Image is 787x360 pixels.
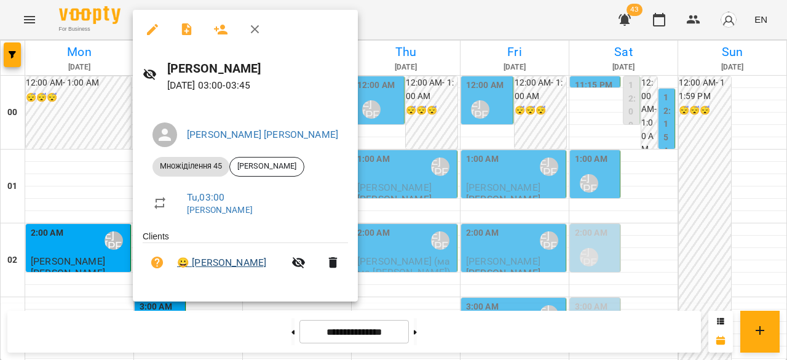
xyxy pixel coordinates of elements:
[229,157,304,177] div: [PERSON_NAME]
[187,191,224,203] a: Tu , 03:00
[177,255,266,270] a: 😀 [PERSON_NAME]
[167,78,348,93] p: [DATE] 03:00 - 03:45
[143,248,172,278] button: Unpaid. Bill the attendance?
[143,230,348,287] ul: Clients
[230,161,304,172] span: [PERSON_NAME]
[187,205,253,215] a: [PERSON_NAME]
[167,59,348,78] h6: [PERSON_NAME]
[152,161,229,172] span: Множіділення 45
[187,129,338,140] a: [PERSON_NAME] [PERSON_NAME]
